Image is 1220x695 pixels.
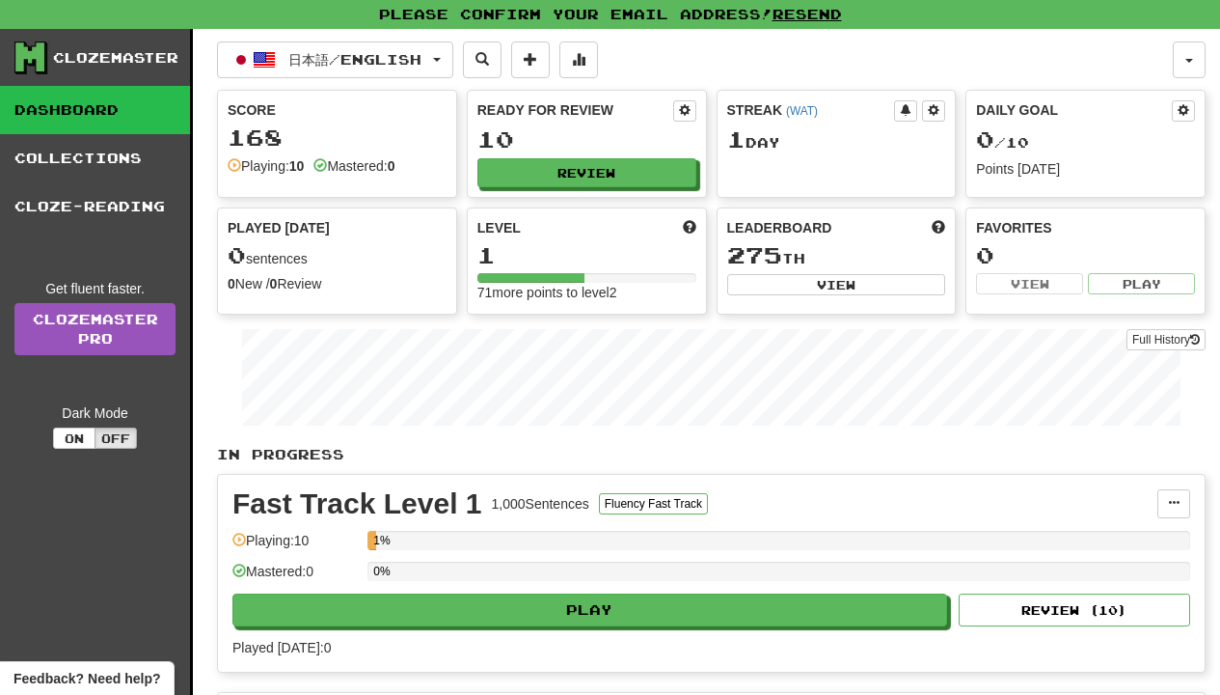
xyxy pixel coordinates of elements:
button: Search sentences [463,42,502,78]
div: 168 [228,125,447,150]
a: ClozemasterPro [14,303,176,355]
button: Fluency Fast Track [599,493,708,514]
p: In Progress [217,445,1206,464]
strong: 0 [228,276,235,292]
div: 1% [373,531,375,550]
div: 1,000 Sentences [492,494,589,514]
button: Play [1088,273,1195,294]
span: Played [DATE] [228,218,330,237]
strong: 0 [270,276,278,292]
button: View [727,274,946,295]
a: (WAT) [786,104,818,118]
div: Playing: 10 [232,531,358,563]
span: 275 [727,241,782,268]
span: This week in points, UTC [932,218,945,237]
div: 10 [477,127,696,152]
div: Streak [727,100,895,120]
div: Mastered: [313,156,394,176]
div: Score [228,100,447,120]
div: Dark Mode [14,403,176,423]
button: Off [95,428,137,449]
button: Review [477,158,696,187]
button: Play [232,594,947,626]
div: Clozemaster [53,48,178,68]
div: 1 [477,243,696,267]
button: Add sentence to collection [511,42,550,78]
div: sentences [228,243,447,268]
span: Level [477,218,521,237]
button: Review (10) [959,594,1190,626]
div: Fast Track Level 1 [232,489,482,518]
span: Open feedback widget [14,669,160,688]
span: Score more points to level up [683,218,696,237]
button: 日本語/English [217,42,453,78]
div: Favorites [976,218,1195,237]
div: Day [727,127,946,153]
div: 71 more points to level 2 [477,283,696,302]
strong: 10 [289,158,305,174]
span: Played [DATE]: 0 [232,640,331,655]
div: Ready for Review [477,100,673,120]
div: New / Review [228,274,447,293]
span: 0 [976,125,994,153]
span: 日本語 / English [288,51,421,68]
div: Daily Goal [976,100,1172,122]
div: Mastered: 0 [232,562,358,594]
button: More stats [559,42,598,78]
span: Leaderboard [727,218,832,237]
button: Full History [1126,329,1206,350]
button: On [53,428,95,449]
div: th [727,243,946,268]
span: 1 [727,125,746,153]
strong: 0 [388,158,395,174]
span: / 10 [976,134,1029,151]
div: 0 [976,243,1195,267]
span: 0 [228,241,246,268]
div: Playing: [228,156,304,176]
button: View [976,273,1083,294]
div: Points [DATE] [976,159,1195,179]
div: Get fluent faster. [14,279,176,298]
a: Resend [773,6,842,22]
